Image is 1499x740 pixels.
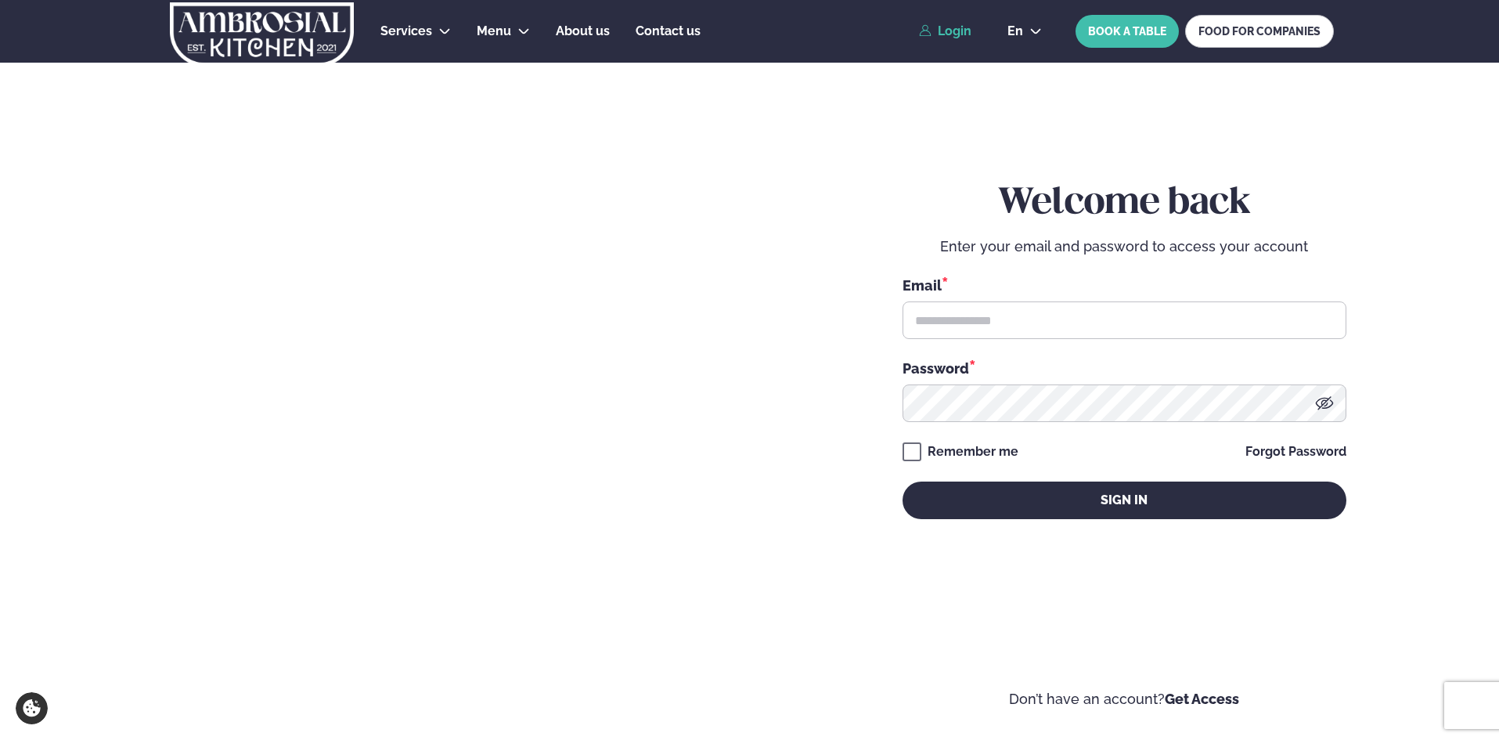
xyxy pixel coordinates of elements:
[556,22,610,41] a: About us
[477,23,511,38] span: Menu
[168,2,355,67] img: logo
[47,458,372,590] h2: Welcome to Ambrosial kitchen!
[16,692,48,724] a: Cookie settings
[903,358,1346,378] div: Password
[919,24,971,38] a: Login
[380,23,432,38] span: Services
[903,182,1346,226] h2: Welcome back
[477,22,511,41] a: Menu
[556,23,610,38] span: About us
[995,25,1054,38] button: en
[380,22,432,41] a: Services
[1165,691,1239,707] a: Get Access
[903,482,1346,519] button: Sign in
[1185,15,1334,48] a: FOOD FOR COMPANIES
[1076,15,1179,48] button: BOOK A TABLE
[47,608,372,646] p: If there’s anything that unites people it’s culinary adventure.
[903,275,1346,295] div: Email
[636,22,701,41] a: Contact us
[1245,446,1346,458] a: Forgot Password
[797,690,1453,709] p: Don’t have an account?
[636,23,701,38] span: Contact us
[903,237,1346,256] p: Enter your email and password to access your account
[1007,25,1023,38] span: en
